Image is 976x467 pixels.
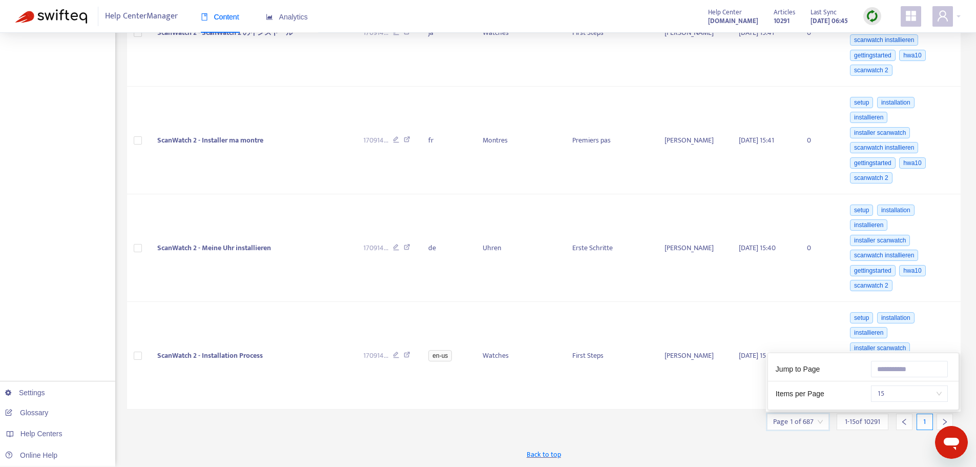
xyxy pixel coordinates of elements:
[774,7,795,18] span: Articles
[363,135,388,146] span: 170914 ...
[739,242,776,254] span: [DATE] 15:40
[20,430,63,438] span: Help Centers
[850,65,892,76] span: scanwatch 2
[850,219,887,231] span: installieren
[564,87,656,194] td: Premiers pas
[656,302,730,410] td: [PERSON_NAME]
[201,13,208,21] span: book
[656,87,730,194] td: [PERSON_NAME]
[850,127,910,138] span: installer scanwatch
[157,242,271,254] span: ScanWatch 2 - Meine Uhr installieren
[850,172,892,184] span: scanwatch 2
[474,87,564,194] td: Montres
[201,13,239,21] span: Content
[937,10,949,22] span: user
[877,205,915,216] span: installation
[157,350,263,361] span: ScanWatch 2 - Installation Process
[850,265,896,276] span: gettingstarted
[850,342,910,354] span: installer scanwatch
[776,365,820,373] span: Jump to Page
[420,194,474,302] td: de
[905,10,917,22] span: appstore
[811,7,837,18] span: Last Sync
[739,350,776,361] span: [DATE] 15:40
[774,15,790,27] strong: 10291
[850,280,892,291] span: scanwatch 2
[877,386,942,401] span: 15
[850,235,910,246] span: installer scanwatch
[428,350,452,361] span: en-us
[866,10,879,23] img: sync.dc5367851b00ba804db3.png
[901,418,908,425] span: left
[877,312,915,323] span: installation
[564,194,656,302] td: Erste Schritte
[917,414,933,430] div: 1
[527,449,561,460] span: Back to top
[941,418,948,425] span: right
[656,194,730,302] td: [PERSON_NAME]
[5,451,57,459] a: Online Help
[420,87,474,194] td: fr
[811,15,848,27] strong: [DATE] 06:45
[708,15,758,27] a: [DOMAIN_NAME]
[850,142,918,153] span: scanwatch installieren
[564,302,656,410] td: First Steps
[363,350,388,361] span: 170914 ...
[776,390,824,398] span: Items per Page
[799,87,840,194] td: 0
[850,327,887,338] span: installieren
[474,194,564,302] td: Uhren
[899,265,925,276] span: hwa10
[266,13,308,21] span: Analytics
[708,7,742,18] span: Help Center
[850,205,873,216] span: setup
[105,7,178,26] span: Help Center Manager
[15,9,87,24] img: Swifteq
[850,157,896,169] span: gettingstarted
[266,13,273,21] span: area-chart
[157,134,263,146] span: ScanWatch 2 - Installer ma montre
[935,426,968,459] iframe: Button to launch messaging window
[899,50,925,61] span: hwa10
[850,112,887,123] span: installieren
[5,409,48,417] a: Glossary
[850,97,873,108] span: setup
[850,50,896,61] span: gettingstarted
[850,250,918,261] span: scanwatch installieren
[799,302,840,410] td: 0
[363,242,388,254] span: 170914 ...
[474,302,564,410] td: Watches
[850,312,873,323] span: setup
[739,134,774,146] span: [DATE] 15:41
[899,157,925,169] span: hwa10
[845,416,880,427] span: 1 - 15 of 10291
[5,389,45,397] a: Settings
[850,34,918,46] span: scanwatch installieren
[799,194,840,302] td: 0
[877,97,915,108] span: installation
